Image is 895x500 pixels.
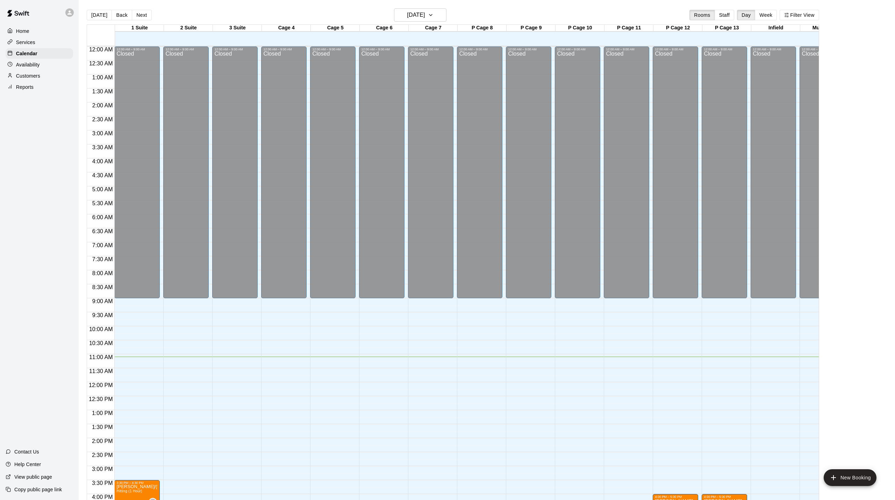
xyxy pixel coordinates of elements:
[87,60,115,66] span: 12:30 AM
[91,270,115,276] span: 8:00 AM
[87,10,112,20] button: [DATE]
[457,47,502,298] div: 12:00 AM – 9:00 AM: Closed
[263,51,305,301] div: Closed
[115,25,164,31] div: 1 Suite
[213,25,262,31] div: 3 Suite
[606,48,647,51] div: 12:00 AM – 9:00 AM
[653,47,698,298] div: 12:00 AM – 9:00 AM: Closed
[655,495,696,499] div: 4:00 PM – 5:00 PM
[90,452,115,458] span: 2:30 PM
[14,461,41,468] p: Help Center
[87,396,114,402] span: 12:30 PM
[14,486,62,493] p: Copy public page link
[410,48,451,51] div: 12:00 AM – 9:00 AM
[689,10,715,20] button: Rooms
[704,51,745,301] div: Closed
[91,186,115,192] span: 5:00 AM
[606,51,647,301] div: Closed
[6,71,73,81] div: Customers
[116,51,158,301] div: Closed
[16,28,29,35] p: Home
[6,59,73,70] div: Availability
[261,47,307,298] div: 12:00 AM – 9:00 AM: Closed
[6,26,73,36] div: Home
[310,47,356,298] div: 12:00 AM – 9:00 AM: Closed
[802,48,843,51] div: 12:00 AM – 9:00 AM
[91,298,115,304] span: 9:00 AM
[408,47,453,298] div: 12:00 AM – 9:00 AM: Closed
[824,469,876,486] button: add
[753,51,794,301] div: Closed
[361,48,402,51] div: 12:00 AM – 9:00 AM
[91,158,115,164] span: 4:00 AM
[737,10,755,20] button: Day
[91,172,115,178] span: 4:30 AM
[91,144,115,150] span: 3:30 AM
[263,48,305,51] div: 12:00 AM – 9:00 AM
[91,256,115,262] span: 7:30 AM
[16,61,40,68] p: Availability
[212,47,258,298] div: 12:00 AM – 9:00 AM: Closed
[91,284,115,290] span: 8:30 AM
[91,74,115,80] span: 1:00 AM
[604,25,653,31] div: P Cage 11
[114,47,160,298] div: 12:00 AM – 9:00 AM: Closed
[91,130,115,136] span: 3:00 AM
[16,72,40,79] p: Customers
[655,48,696,51] div: 12:00 AM – 9:00 AM
[16,50,37,57] p: Calendar
[780,10,819,20] button: Filter View
[751,47,796,298] div: 12:00 AM – 9:00 AM: Closed
[91,214,115,220] span: 6:00 AM
[800,25,849,31] div: Multi Field
[359,47,404,298] div: 12:00 AM – 9:00 AM: Closed
[751,25,800,31] div: Infield
[87,382,114,388] span: 12:00 PM
[6,82,73,92] a: Reports
[557,51,598,301] div: Closed
[704,48,745,51] div: 12:00 AM – 9:00 AM
[90,438,115,444] span: 2:00 PM
[87,326,115,332] span: 10:00 AM
[604,47,649,298] div: 12:00 AM – 9:00 AM: Closed
[132,10,151,20] button: Next
[262,25,311,31] div: Cage 4
[704,495,745,499] div: 4:00 PM – 5:00 PM
[116,489,142,493] span: Hitting (1 Hour)
[459,51,500,301] div: Closed
[458,25,507,31] div: P Cage 8
[360,25,409,31] div: Cage 6
[753,48,794,51] div: 12:00 AM – 9:00 AM
[508,51,549,301] div: Closed
[506,47,551,298] div: 12:00 AM – 9:00 AM: Closed
[6,48,73,59] a: Calendar
[91,102,115,108] span: 2:00 AM
[410,51,451,301] div: Closed
[16,39,35,46] p: Services
[6,37,73,48] a: Services
[556,25,604,31] div: P Cage 10
[16,84,34,91] p: Reports
[702,25,751,31] div: P Cage 13
[14,473,52,480] p: View public page
[507,25,556,31] div: P Cage 9
[312,51,353,301] div: Closed
[164,25,213,31] div: 2 Suite
[312,48,353,51] div: 12:00 AM – 9:00 AM
[90,480,115,486] span: 3:30 PM
[557,48,598,51] div: 12:00 AM – 9:00 AM
[655,51,696,301] div: Closed
[508,48,549,51] div: 12:00 AM – 9:00 AM
[802,51,843,301] div: Closed
[87,47,115,52] span: 12:00 AM
[459,48,500,51] div: 12:00 AM – 9:00 AM
[87,368,115,374] span: 11:30 AM
[163,47,209,298] div: 12:00 AM – 9:00 AM: Closed
[87,354,115,360] span: 11:00 AM
[90,494,115,500] span: 4:00 PM
[755,10,777,20] button: Week
[165,51,207,301] div: Closed
[90,466,115,472] span: 3:00 PM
